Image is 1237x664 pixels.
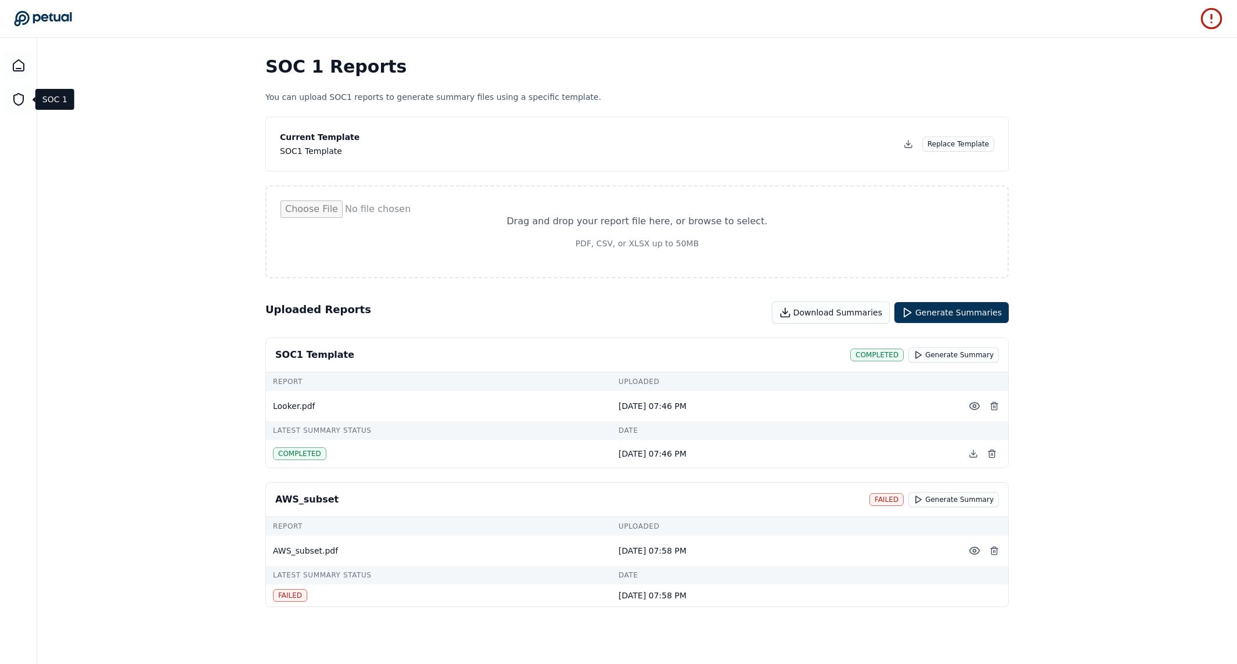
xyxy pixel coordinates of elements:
[908,492,999,507] button: Generate Summary
[35,89,74,110] div: SOC 1
[922,137,994,152] button: Replace Template
[983,444,1001,463] button: Delete generated summary
[14,10,72,27] a: Go to Dashboard
[612,440,957,468] td: [DATE] 07:46 PM
[275,493,339,507] div: AWS_subset
[265,56,1009,77] h1: SOC 1 Reports
[985,540,1004,561] button: Delete Report
[612,517,957,536] td: Uploaded
[612,372,957,391] td: Uploaded
[5,85,33,113] a: SOC
[273,447,326,460] div: completed
[899,135,918,153] button: Download Template
[894,302,1009,323] button: Generate Summaries
[869,493,904,506] div: failed
[280,145,359,157] div: SOC1 Template
[612,584,957,606] td: [DATE] 07:58 PM
[612,391,957,421] td: [DATE] 07:46 PM
[266,536,612,566] td: AWS_subset.pdf
[266,566,612,584] td: Latest Summary Status
[612,566,957,584] td: Date
[275,348,354,362] div: SOC1 Template
[265,302,371,324] h2: Uploaded Reports
[964,396,985,417] button: Preview File (hover for quick preview, click for full view)
[265,91,1009,103] p: You can upload SOC1 reports to generate summary files using a specific template.
[5,52,33,80] a: Dashboard
[280,131,359,143] p: Current Template
[273,589,307,602] div: failed
[985,396,1004,417] button: Delete Report
[266,421,612,440] td: Latest Summary Status
[612,536,957,566] td: [DATE] 07:58 PM
[266,517,612,536] td: Report
[908,347,999,362] button: Generate Summary
[772,302,890,324] button: Download Summaries
[612,421,957,440] td: Date
[266,372,612,391] td: Report
[964,540,985,561] button: Preview File (hover for quick preview, click for full view)
[964,444,983,463] button: Download generated summary
[266,391,612,421] td: Looker.pdf
[850,349,904,361] div: completed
